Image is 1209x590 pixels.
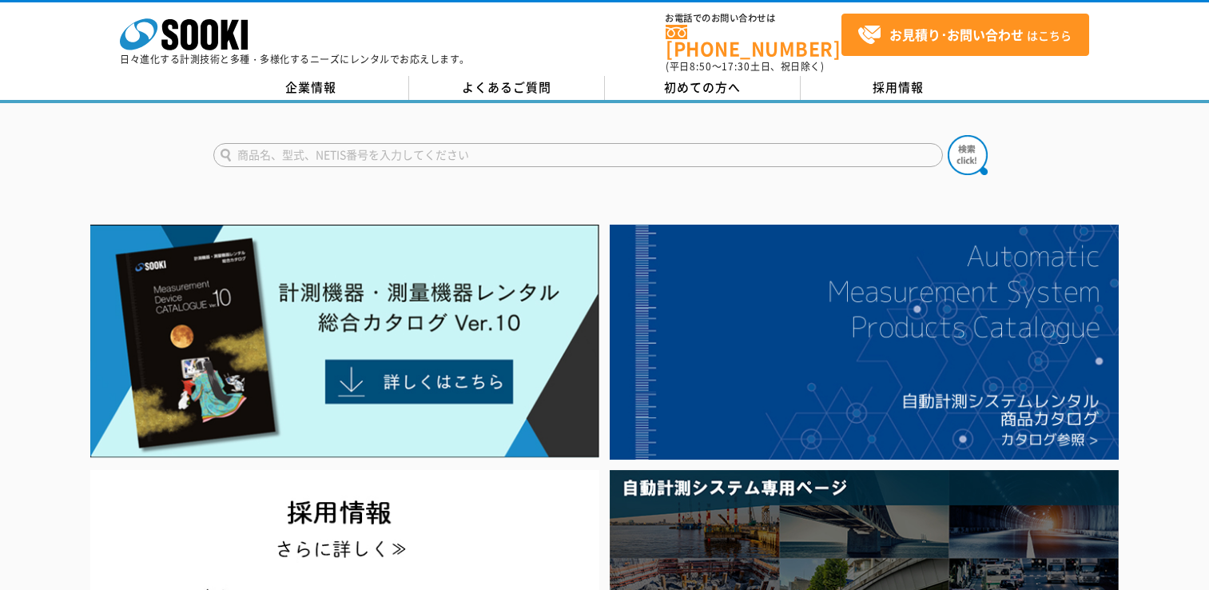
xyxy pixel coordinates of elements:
[722,59,750,74] span: 17:30
[409,76,605,100] a: よくあるご質問
[666,14,841,23] span: お電話でのお問い合わせは
[610,225,1119,460] img: 自動計測システムカタログ
[666,25,841,58] a: [PHONE_NUMBER]
[120,54,470,64] p: 日々進化する計測技術と多種・多様化するニーズにレンタルでお応えします。
[213,76,409,100] a: 企業情報
[666,59,824,74] span: (平日 ～ 土日、祝日除く)
[857,23,1072,47] span: はこちら
[90,225,599,458] img: Catalog Ver10
[664,78,741,96] span: 初めての方へ
[801,76,996,100] a: 採用情報
[213,143,943,167] input: 商品名、型式、NETIS番号を入力してください
[605,76,801,100] a: 初めての方へ
[690,59,712,74] span: 8:50
[841,14,1089,56] a: お見積り･お問い合わせはこちら
[889,25,1024,44] strong: お見積り･お問い合わせ
[948,135,988,175] img: btn_search.png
